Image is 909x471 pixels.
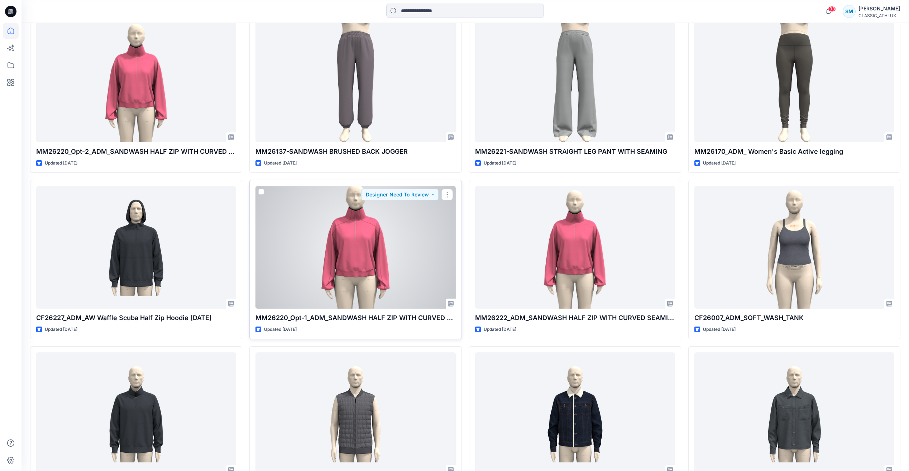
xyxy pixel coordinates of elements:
p: Updated [DATE] [484,326,516,333]
div: SM [843,5,856,18]
a: MM26222_ADM_SANDWASH HALF ZIP WITH CURVED SEAMING [475,186,675,308]
p: MM26170_ADM_ Women's Basic Active legging [694,147,894,157]
a: MM26170_ADM_ Women's Basic Active legging [694,20,894,142]
p: Updated [DATE] [45,160,77,167]
a: MM26221-SANDWASH STRAIGHT LEG PANT WITH SEAMING [475,20,675,142]
p: Updated [DATE] [703,326,736,333]
p: Updated [DATE] [703,160,736,167]
a: MM26220_Opt-1_ADM_SANDWASH HALF ZIP WITH CURVED SEAMING OPT-1 [255,186,455,308]
p: Updated [DATE] [264,160,297,167]
p: CF26007_ADM_SOFT_WASH_TANK [694,313,894,323]
p: MM26220_Opt-1_ADM_SANDWASH HALF ZIP WITH CURVED SEAMING OPT-1 [255,313,455,323]
a: CF26227_ADM_AW Waffle Scuba Half Zip Hoodie 29SEP25 [36,186,236,308]
p: CF26227_ADM_AW Waffle Scuba Half Zip Hoodie [DATE] [36,313,236,323]
p: Updated [DATE] [264,326,297,333]
span: 93 [828,6,836,12]
div: CLASSIC_ATHLUX [858,13,900,18]
a: MM26220_Opt-2_ADM_SANDWASH HALF ZIP WITH CURVED SEAMING OPT-2 [36,20,236,142]
p: MM26221-SANDWASH STRAIGHT LEG PANT WITH SEAMING [475,147,675,157]
p: MM26220_Opt-2_ADM_SANDWASH HALF ZIP WITH CURVED SEAMING OPT-2 [36,147,236,157]
p: Updated [DATE] [484,160,516,167]
p: MM26222_ADM_SANDWASH HALF ZIP WITH CURVED SEAMING [475,313,675,323]
div: [PERSON_NAME] [858,4,900,13]
p: Updated [DATE] [45,326,77,333]
a: CF26007_ADM_SOFT_WASH_TANK [694,186,894,308]
a: MM26137-SANDWASH BRUSHED BACK JOGGER [255,20,455,142]
p: MM26137-SANDWASH BRUSHED BACK JOGGER [255,147,455,157]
